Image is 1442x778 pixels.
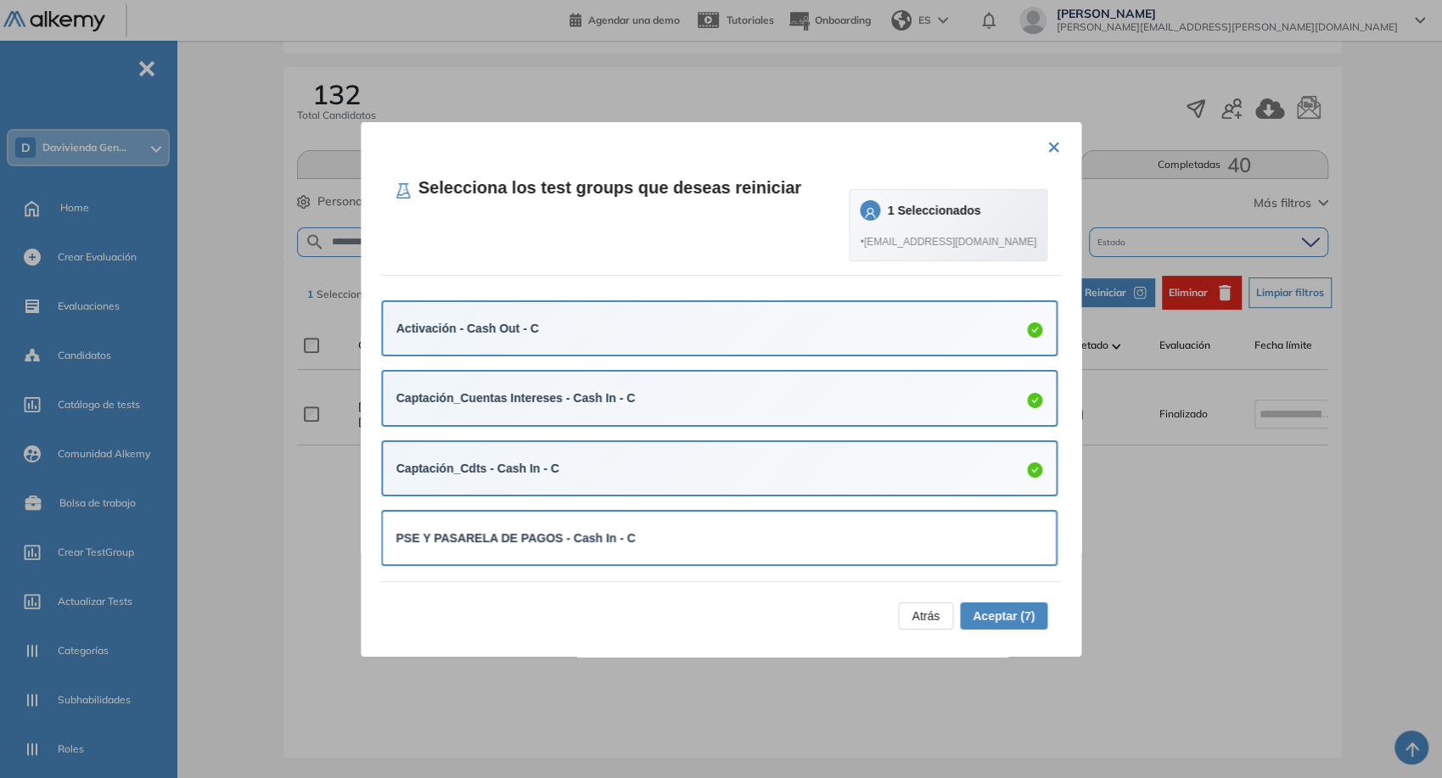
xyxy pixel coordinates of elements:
span: check-circle [1027,462,1042,478]
strong: PSE Y PASARELA DE PAGOS - Cash In - C [396,531,636,545]
strong: Activación - Cash Out - C [396,322,539,335]
span: experiment [395,182,412,199]
span: check-circle [1027,393,1042,408]
button: Aceptar (7) [960,602,1047,630]
span: Aceptar (7) [973,607,1035,625]
button: Atrás [898,602,953,630]
span: check-circle [1027,322,1042,338]
strong: Captación_Cdts - Cash In - C [396,462,559,475]
span: • [EMAIL_ADDRESS][DOMAIN_NAME] [861,234,1037,250]
span: Atrás [912,607,940,625]
strong: 1 Seleccionados [888,204,981,217]
h4: Selecciona los test groups que deseas reiniciar [395,175,801,199]
button: × [1047,128,1061,161]
strong: Captación_Cuentas Intereses - Cash In - C [396,391,636,405]
span: user [865,207,877,219]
